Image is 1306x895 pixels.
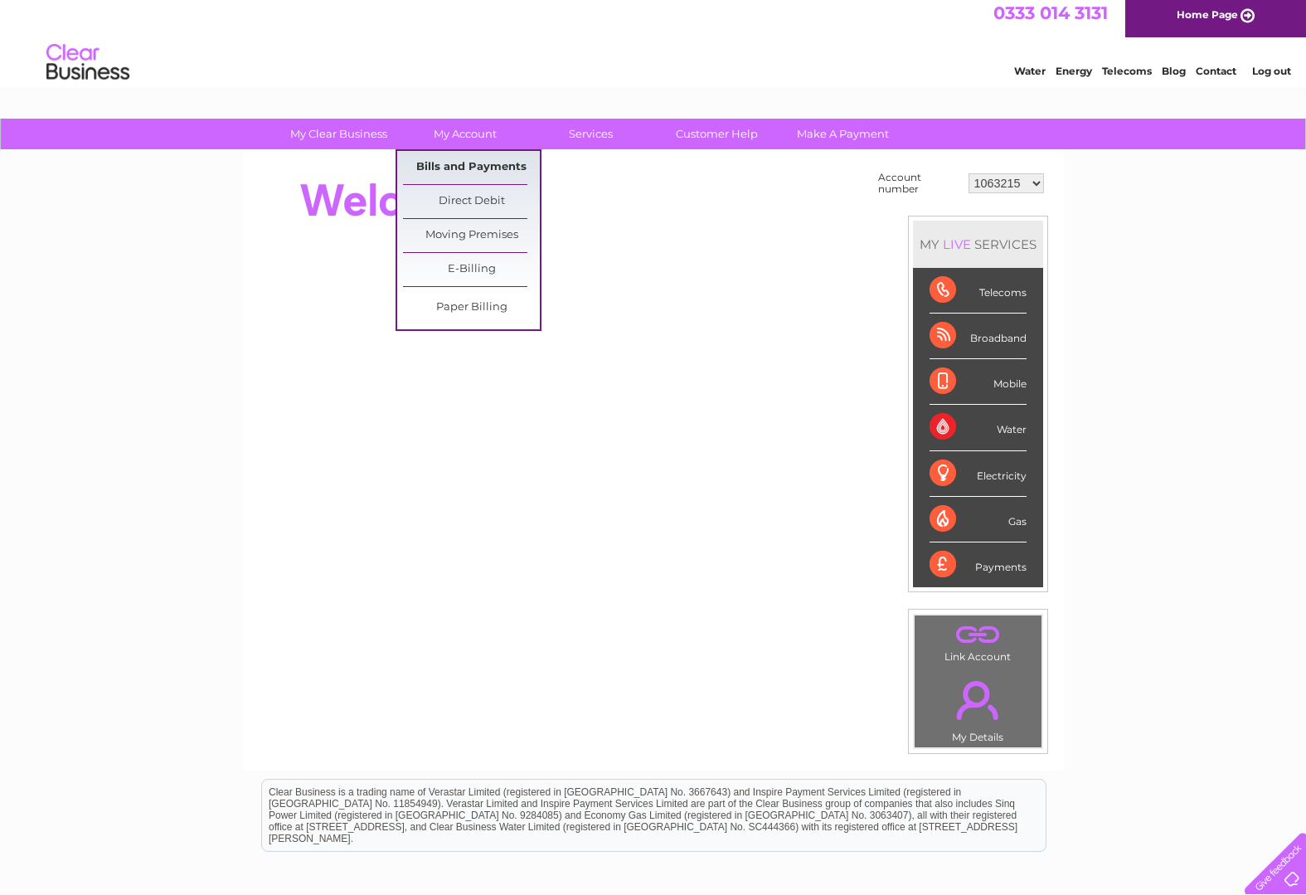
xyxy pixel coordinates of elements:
[919,671,1037,729] a: .
[1102,71,1152,83] a: Telecoms
[1014,71,1046,83] a: Water
[262,9,1046,80] div: Clear Business is a trading name of Verastar Limited (registered in [GEOGRAPHIC_DATA] No. 3667643...
[914,667,1042,748] td: My Details
[939,236,974,252] div: LIVE
[930,314,1027,359] div: Broadband
[930,497,1027,542] div: Gas
[913,221,1043,268] div: MY SERVICES
[1196,71,1236,83] a: Contact
[522,119,659,149] a: Services
[1162,71,1186,83] a: Blog
[930,451,1027,497] div: Electricity
[46,43,130,94] img: logo.png
[396,119,533,149] a: My Account
[403,219,540,252] a: Moving Premises
[1252,71,1291,83] a: Log out
[930,405,1027,450] div: Water
[930,542,1027,587] div: Payments
[993,8,1108,29] a: 0333 014 3131
[930,268,1027,314] div: Telecoms
[403,185,540,218] a: Direct Debit
[774,119,911,149] a: Make A Payment
[919,620,1037,649] a: .
[874,168,964,199] td: Account number
[930,359,1027,405] div: Mobile
[1056,71,1092,83] a: Energy
[914,615,1042,667] td: Link Account
[403,253,540,286] a: E-Billing
[403,151,540,184] a: Bills and Payments
[648,119,785,149] a: Customer Help
[270,119,407,149] a: My Clear Business
[403,291,540,324] a: Paper Billing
